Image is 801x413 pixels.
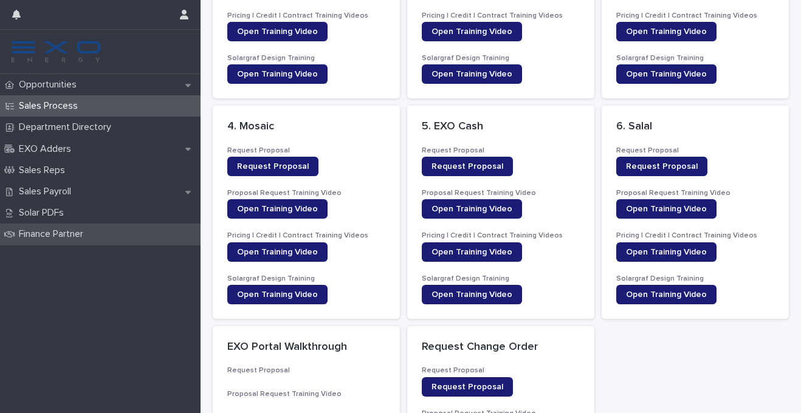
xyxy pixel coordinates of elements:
h3: Request Proposal [227,146,385,155]
a: Open Training Video [422,285,522,304]
span: Open Training Video [431,248,512,256]
span: Open Training Video [626,248,707,256]
span: Open Training Video [431,205,512,213]
a: Request Proposal [616,157,707,176]
p: EXO Portal Walkthrough [227,341,385,354]
a: Open Training Video [616,64,717,84]
p: Solar PDFs [14,207,74,219]
h3: Solargraf Design Training [616,274,774,284]
p: Finance Partner [14,228,93,240]
span: Open Training Video [431,27,512,36]
h3: Pricing | Credit | Contract Training Videos [422,11,580,21]
h3: Pricing | Credit | Contract Training Videos [227,11,385,21]
span: Open Training Video [431,70,512,78]
p: Sales Payroll [14,186,81,197]
span: Request Proposal [431,383,503,391]
span: Open Training Video [237,248,318,256]
a: 6. SalalRequest ProposalRequest ProposalProposal Request Training VideoOpen Training VideoPricing... [602,106,789,318]
span: Open Training Video [237,290,318,299]
h3: Pricing | Credit | Contract Training Videos [227,231,385,241]
a: Open Training Video [227,242,328,262]
h3: Proposal Request Training Video [227,188,385,198]
p: 5. EXO Cash [422,120,580,134]
p: Request Change Order [422,341,580,354]
a: 5. EXO CashRequest ProposalRequest ProposalProposal Request Training VideoOpen Training VideoPric... [407,106,594,318]
p: 4. Mosaic [227,120,385,134]
a: Open Training Video [422,22,522,41]
a: Open Training Video [616,242,717,262]
a: Open Training Video [227,22,328,41]
p: Sales Process [14,100,88,112]
span: Request Proposal [237,162,309,171]
span: Open Training Video [237,205,318,213]
p: 6. Salal [616,120,774,134]
h3: Request Proposal [227,366,385,375]
h3: Pricing | Credit | Contract Training Videos [616,11,774,21]
p: Department Directory [14,121,121,133]
a: Request Proposal [227,157,318,176]
a: Open Training Video [616,22,717,41]
span: Open Training Video [626,27,707,36]
h3: Solargraf Design Training [616,53,774,63]
a: Open Training Video [227,285,328,304]
a: 4. MosaicRequest ProposalRequest ProposalProposal Request Training VideoOpen Training VideoPricin... [213,106,400,318]
h3: Proposal Request Training Video [422,188,580,198]
a: Open Training Video [422,199,522,219]
h3: Proposal Request Training Video [616,188,774,198]
p: Sales Reps [14,165,75,176]
span: Open Training Video [626,290,707,299]
h3: Solargraf Design Training [227,274,385,284]
p: Opportunities [14,79,86,90]
span: Open Training Video [626,205,707,213]
span: Open Training Video [626,70,707,78]
a: Request Proposal [422,157,513,176]
h3: Proposal Request Training Video [227,389,385,399]
h3: Solargraf Design Training [227,53,385,63]
span: Request Proposal [431,162,503,171]
h3: Request Proposal [422,146,580,155]
span: Open Training Video [237,70,318,78]
h3: Request Proposal [422,366,580,375]
span: Open Training Video [237,27,318,36]
a: Open Training Video [616,285,717,304]
a: Open Training Video [227,199,328,219]
a: Request Proposal [422,377,513,397]
img: FKS5r6ZBThi8E5hshIGi [10,39,102,64]
p: EXO Adders [14,143,81,155]
span: Request Proposal [626,162,698,171]
h3: Solargraf Design Training [422,53,580,63]
h3: Pricing | Credit | Contract Training Videos [422,231,580,241]
h3: Solargraf Design Training [422,274,580,284]
h3: Request Proposal [616,146,774,155]
h3: Pricing | Credit | Contract Training Videos [616,231,774,241]
span: Open Training Video [431,290,512,299]
a: Open Training Video [616,199,717,219]
a: Open Training Video [422,242,522,262]
a: Open Training Video [422,64,522,84]
a: Open Training Video [227,64,328,84]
